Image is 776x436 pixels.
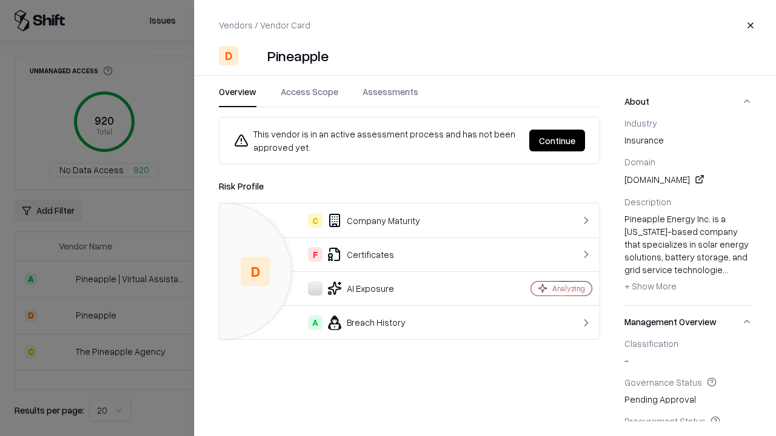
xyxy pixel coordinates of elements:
[624,338,752,367] div: -
[229,315,489,330] div: Breach History
[363,85,418,107] button: Assessments
[219,85,256,107] button: Overview
[243,46,263,65] img: Pineapple
[624,377,752,406] div: Pending Approval
[219,179,600,193] div: Risk Profile
[624,172,752,187] div: [DOMAIN_NAME]
[624,213,752,296] div: Pineapple Energy Inc. is a [US_STATE]-based company that specializes in solar energy solutions, b...
[241,257,270,286] div: D
[624,276,677,296] button: + Show More
[308,315,323,330] div: A
[624,306,752,338] button: Management Overview
[281,85,338,107] button: Access Scope
[267,46,329,65] div: Pineapple
[552,283,585,294] div: Analyzing
[624,85,752,117] button: About
[624,117,752,128] div: Industry
[624,134,752,147] span: insurance
[624,117,752,305] div: About
[229,213,489,228] div: Company Maturity
[624,338,752,349] div: Classification
[219,46,238,65] div: D
[624,196,752,207] div: Description
[308,213,323,228] div: C
[723,264,728,275] span: ...
[229,281,489,296] div: AI Exposure
[234,127,520,154] div: This vendor is in an active assessment process and has not been approved yet.
[624,415,752,426] div: Procurement Status
[529,130,585,151] button: Continue
[624,377,752,388] div: Governance Status
[229,247,489,262] div: Certificates
[308,247,323,262] div: F
[219,19,310,31] p: Vendors / Vendor Card
[624,280,677,291] span: + Show More
[624,156,752,167] div: Domain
